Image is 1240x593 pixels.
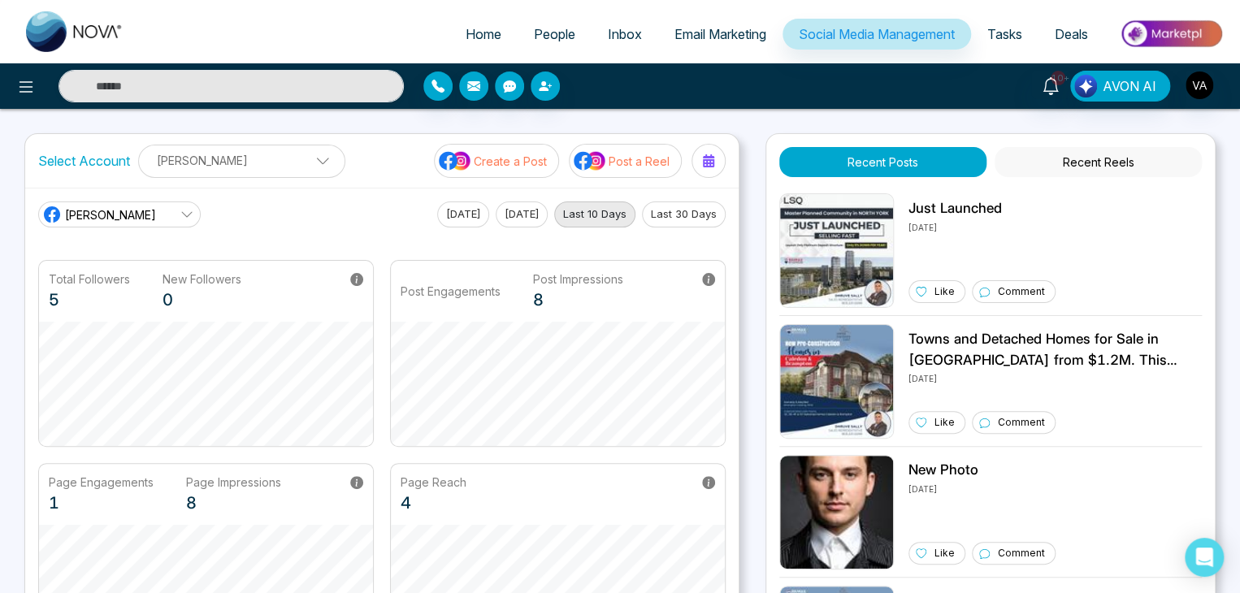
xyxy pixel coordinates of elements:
[1103,76,1156,96] span: AVON AI
[401,491,466,515] p: 4
[783,19,971,50] a: Social Media Management
[908,329,1202,370] p: Towns and Detached Homes for Sale in [GEOGRAPHIC_DATA] from $1.2M. This majestic new community si...
[466,26,501,42] span: Home
[49,491,154,515] p: 1
[1055,26,1088,42] span: Deals
[26,11,124,52] img: Nova CRM Logo
[554,201,635,227] button: Last 10 Days
[534,26,575,42] span: People
[609,153,670,170] p: Post a Reel
[908,481,1056,496] p: [DATE]
[1031,71,1070,99] a: 10+
[65,206,156,223] span: [PERSON_NAME]
[163,271,241,288] p: New Followers
[779,324,894,439] img: Unable to load img.
[569,144,682,178] button: social-media-iconPost a Reel
[49,271,130,288] p: Total Followers
[592,19,658,50] a: Inbox
[439,150,471,171] img: social-media-icon
[437,201,489,227] button: [DATE]
[186,474,281,491] p: Page Impressions
[49,288,130,312] p: 5
[1112,15,1230,52] img: Market-place.gif
[1186,71,1213,99] img: User Avatar
[163,288,241,312] p: 0
[658,19,783,50] a: Email Marketing
[908,460,1056,481] p: New Photo
[434,144,559,178] button: social-media-iconCreate a Post
[149,147,335,174] p: [PERSON_NAME]
[908,198,1056,219] p: Just Launched
[995,147,1202,177] button: Recent Reels
[518,19,592,50] a: People
[401,474,466,491] p: Page Reach
[38,151,130,171] label: Select Account
[1038,19,1104,50] a: Deals
[934,415,955,430] p: Like
[401,283,501,300] p: Post Engagements
[533,271,623,288] p: Post Impressions
[998,284,1045,299] p: Comment
[608,26,642,42] span: Inbox
[186,491,281,515] p: 8
[779,455,894,569] img: Unable to load img.
[1074,75,1097,97] img: Lead Flow
[449,19,518,50] a: Home
[998,546,1045,561] p: Comment
[799,26,955,42] span: Social Media Management
[1070,71,1170,102] button: AVON AI
[1185,538,1224,577] div: Open Intercom Messenger
[934,546,955,561] p: Like
[908,370,1202,385] p: [DATE]
[496,201,548,227] button: [DATE]
[908,219,1056,234] p: [DATE]
[998,415,1045,430] p: Comment
[779,193,894,308] img: Unable to load img.
[574,150,606,171] img: social-media-icon
[642,201,726,227] button: Last 30 Days
[674,26,766,42] span: Email Marketing
[779,147,986,177] button: Recent Posts
[987,26,1022,42] span: Tasks
[533,288,623,312] p: 8
[971,19,1038,50] a: Tasks
[934,284,955,299] p: Like
[474,153,547,170] p: Create a Post
[49,474,154,491] p: Page Engagements
[1051,71,1065,85] span: 10+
